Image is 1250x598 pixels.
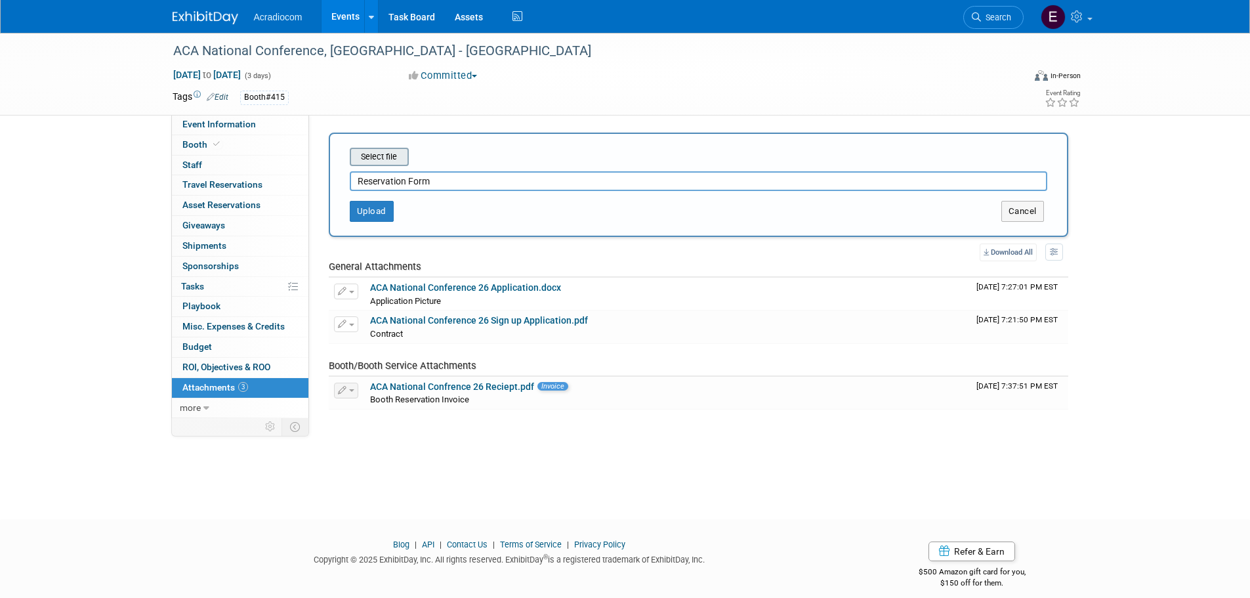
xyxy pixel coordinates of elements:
span: ROI, Objectives & ROO [182,362,270,372]
td: Personalize Event Tab Strip [259,418,282,435]
a: Event Information [172,115,308,135]
a: Contact Us [447,540,488,549]
span: Upload Timestamp [976,315,1058,324]
div: Event Rating [1045,90,1080,96]
span: to [201,70,213,80]
a: Blog [393,540,409,549]
a: Edit [207,93,228,102]
span: Giveaways [182,220,225,230]
span: (3 days) [243,72,271,80]
a: Tasks [172,277,308,297]
button: Upload [350,201,394,222]
span: Booth Reservation Invoice [370,395,469,404]
div: In-Person [1050,71,1081,81]
span: [DATE] [DATE] [173,69,241,81]
div: Booth#415 [240,91,289,104]
img: ExhibitDay [173,11,238,24]
a: Booth [172,135,308,155]
span: Attachments [182,382,248,393]
span: Playbook [182,301,220,311]
a: Travel Reservations [172,175,308,195]
span: Acradiocom [254,12,302,22]
div: $500 Amazon gift card for you, [866,558,1078,588]
span: General Attachments [329,261,421,272]
a: ROI, Objectives & ROO [172,358,308,377]
sup: ® [543,553,548,561]
a: API [422,540,434,549]
a: Staff [172,156,308,175]
span: more [180,402,201,413]
span: Event Information [182,119,256,129]
span: Contract [370,329,403,339]
a: Budget [172,337,308,357]
i: Booth reservation complete [213,140,220,148]
span: Shipments [182,240,226,251]
a: Privacy Policy [574,540,625,549]
img: Format-Inperson.png [1035,70,1048,81]
div: ACA National Conference, [GEOGRAPHIC_DATA] - [GEOGRAPHIC_DATA] [169,39,1004,63]
a: Terms of Service [500,540,562,549]
div: Event Format [946,68,1081,88]
a: ACA National Conference 26 Sign up Application.pdf [370,315,588,326]
a: Misc. Expenses & Credits [172,317,308,337]
span: Staff [182,160,202,170]
div: $150 off for them. [866,578,1078,589]
span: Search [981,12,1011,22]
span: Booth [182,139,222,150]
span: | [411,540,420,549]
button: Committed [404,69,482,83]
a: Refer & Earn [928,542,1015,561]
div: Copyright © 2025 ExhibitDay, Inc. All rights reserved. ExhibitDay is a registered trademark of Ex... [173,551,847,566]
a: Giveaways [172,216,308,236]
a: Attachments3 [172,378,308,398]
button: Cancel [1001,201,1044,222]
img: Elizabeth Martinez [1041,5,1066,30]
a: Playbook [172,297,308,316]
span: Travel Reservations [182,179,262,190]
a: Shipments [172,236,308,256]
td: Toggle Event Tabs [281,418,308,435]
td: Upload Timestamp [971,310,1068,343]
td: Upload Timestamp [971,377,1068,410]
span: Misc. Expenses & Credits [182,321,285,331]
a: ACA National Conference 26 Application.docx [370,282,561,293]
span: | [490,540,498,549]
span: Invoice [537,382,568,391]
a: ACA National Confrence 26 Reciept.pdf [370,381,534,392]
td: Tags [173,90,228,105]
span: Application Picture [370,296,441,306]
span: Booth/Booth Service Attachments [329,360,476,372]
a: Sponsorships [172,257,308,276]
td: Upload Timestamp [971,278,1068,310]
input: Enter description [350,171,1047,191]
a: Search [963,6,1024,29]
a: Asset Reservations [172,196,308,215]
span: Upload Timestamp [976,381,1058,391]
span: 3 [238,382,248,392]
span: Tasks [181,281,204,291]
span: | [564,540,572,549]
span: Asset Reservations [182,200,260,210]
span: Budget [182,341,212,352]
span: Sponsorships [182,261,239,271]
span: | [436,540,445,549]
a: more [172,398,308,418]
span: Upload Timestamp [976,282,1058,291]
a: Download All [980,244,1037,261]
